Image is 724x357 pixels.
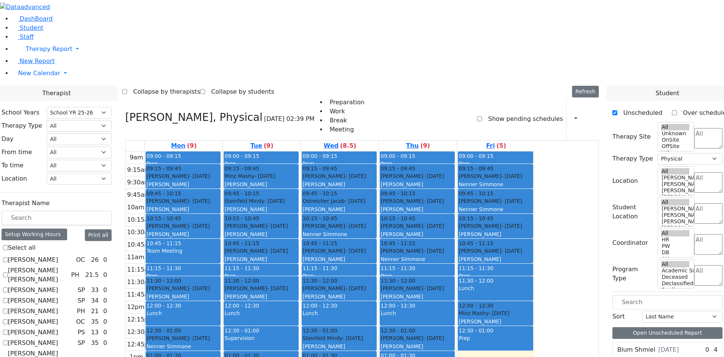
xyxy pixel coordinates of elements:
[128,153,145,162] div: 9am
[661,143,690,150] option: OffSite
[661,274,690,280] option: Deceased
[423,285,444,291] span: - [DATE]
[146,277,181,284] span: 11:30 - 12:00
[380,172,454,180] div: [PERSON_NAME]
[126,303,146,312] div: 12pm
[125,111,262,124] h3: [PERSON_NAME], Physical
[661,206,690,212] option: [PERSON_NAME] 5
[459,206,532,213] div: Nenner Simmone
[224,153,259,159] span: 09:00 - 09:15
[459,272,532,280] div: Prep
[102,255,109,264] div: 0
[146,160,220,167] div: Prep
[380,293,454,300] div: [PERSON_NAME]
[224,272,298,280] div: Prep
[482,113,563,125] label: Show pending schedules
[146,327,181,334] span: 12:30 - 01:00
[26,45,72,53] span: Therapy Report
[302,190,337,197] span: 09:45 - 10:15
[302,284,376,292] div: [PERSON_NAME]
[224,181,298,188] div: [PERSON_NAME]
[224,265,259,271] span: 11:15 - 11:30
[302,197,376,205] div: Ostreicher Jacob
[661,175,690,181] option: [PERSON_NAME] 5
[224,230,298,238] div: [PERSON_NAME]
[146,293,220,300] div: [PERSON_NAME]
[380,181,454,188] div: [PERSON_NAME]
[264,198,285,204] span: - [DATE]
[459,165,493,172] span: 09:15 - 09:45
[302,240,337,247] span: 10:45 - 11:15
[8,296,58,305] label: [PERSON_NAME]
[8,307,58,316] label: [PERSON_NAME]
[2,199,50,208] label: Therapist Name
[302,222,376,230] div: [PERSON_NAME]
[126,265,156,274] div: 11:15am
[459,222,532,230] div: [PERSON_NAME]
[89,307,100,316] div: 21
[89,255,100,264] div: 26
[612,327,722,339] button: Open Unscheduled Report
[146,247,220,255] div: Team Meeting
[146,272,220,280] div: Prep
[224,165,259,172] span: 09:15 - 09:45
[380,247,454,255] div: [PERSON_NAME]
[89,317,100,326] div: 35
[612,132,651,141] label: Therapy Site
[380,165,415,172] span: 09:15 - 09:45
[2,174,27,183] label: Location
[126,228,156,237] div: 10:30am
[8,266,68,284] label: [PERSON_NAME] [PERSON_NAME]
[126,215,156,224] div: 10:15am
[345,198,365,204] span: - [DATE]
[459,328,493,334] span: 12:30 - 01:00
[302,334,376,342] div: Steinfeld Mindy
[8,328,58,337] label: [PERSON_NAME]
[146,153,181,159] span: 09:00 - 09:15
[459,181,532,188] div: Nenner Simmone
[224,240,259,247] span: 10:45 - 11:15
[8,243,35,252] label: Select all
[694,234,722,255] textarea: Search
[661,168,690,175] option: All
[12,33,34,40] a: Staff
[102,328,109,337] div: 0
[8,317,58,326] label: [PERSON_NAME]
[89,328,100,337] div: 13
[302,165,337,172] span: 09:15 - 09:45
[459,215,493,222] span: 10:15 - 10:45
[146,222,220,230] div: [PERSON_NAME]
[380,190,415,197] span: 09:45 - 10:15
[661,256,690,262] option: AH
[20,15,53,22] span: DashBoard
[704,345,711,354] div: 0
[345,248,366,254] span: - [DATE]
[617,345,655,354] label: Blum Shmiel
[126,278,156,287] div: 11:30am
[380,255,454,263] div: Nenner Simmone
[146,181,220,188] div: [PERSON_NAME]
[345,173,366,179] span: - [DATE]
[420,141,430,150] label: (9)
[224,328,259,334] span: 12:30 - 01:00
[302,153,337,159] span: 09:00 - 09:15
[224,293,298,300] div: [PERSON_NAME]
[2,148,32,157] label: From time
[224,247,298,255] div: [PERSON_NAME]
[694,203,722,224] textarea: Search
[327,107,364,116] li: Work
[302,230,376,238] div: Nenner Simmone
[345,285,366,291] span: - [DATE]
[146,230,220,238] div: [PERSON_NAME]
[205,86,274,98] label: Collapse by students
[2,229,67,240] div: Setup Working Hours
[581,113,584,125] div: Report
[102,286,109,295] div: 0
[224,172,298,180] div: Minz Mashy
[380,327,415,334] span: 12:30 - 01:00
[380,303,415,309] span: 12:00 - 12:30
[146,309,220,317] div: Lunch
[224,284,298,292] div: [PERSON_NAME]
[661,236,690,243] option: HR
[302,272,376,280] div: Prep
